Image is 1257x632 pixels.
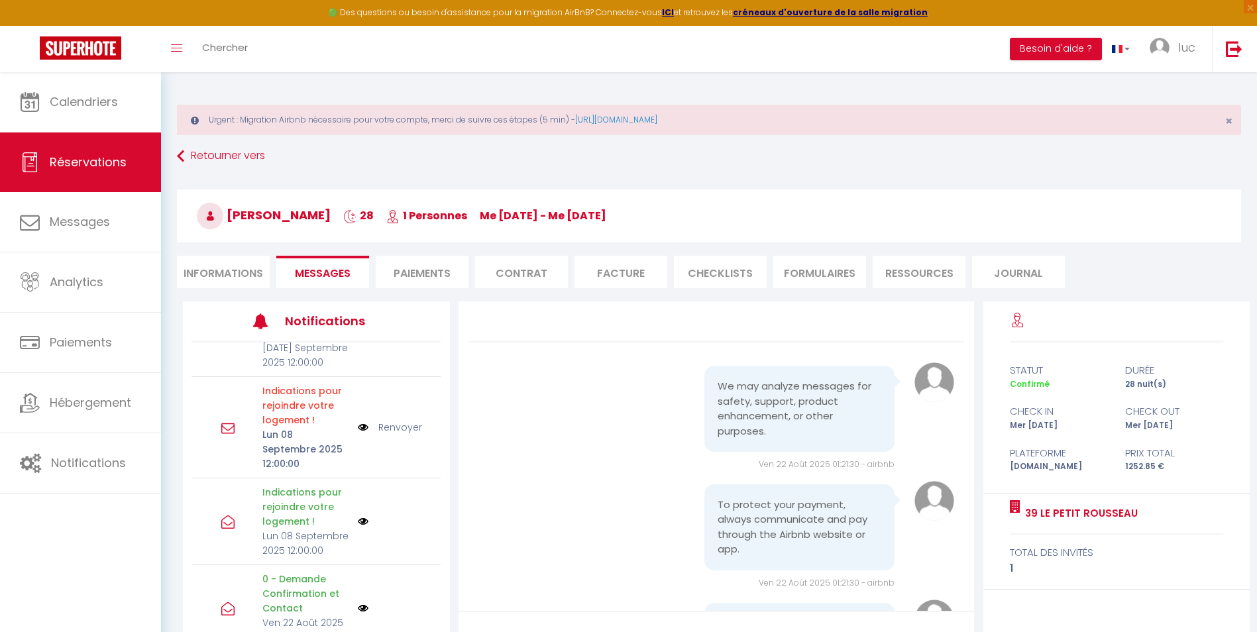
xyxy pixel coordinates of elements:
[1010,545,1223,560] div: total des invités
[1117,460,1232,473] div: 1252.85 €
[575,114,657,125] a: [URL][DOMAIN_NAME]
[475,256,568,288] li: Contrat
[1117,445,1232,461] div: Prix total
[343,208,374,223] span: 28
[773,256,866,288] li: FORMULAIRES
[662,7,674,18] a: ICI
[262,384,349,427] p: Motif d'échec d'envoi
[1225,115,1232,127] button: Close
[50,334,112,350] span: Paiements
[718,498,882,557] pre: To protect your payment, always communicate and pay through the Airbnb website or app.
[1117,419,1232,432] div: Mer [DATE]
[262,572,349,615] p: 0 - Demande Confirmation et Contact
[50,154,127,170] span: Réservations
[914,362,954,402] img: avatar.png
[50,394,131,411] span: Hébergement
[192,26,258,72] a: Chercher
[50,213,110,230] span: Messages
[1178,39,1195,56] span: luc
[718,379,882,439] pre: We may analyze messages for safety, support, product enhancement, or other purposes.
[202,40,248,54] span: Chercher
[51,454,126,471] span: Notifications
[386,208,467,223] span: 1 Personnes
[358,420,368,435] img: NO IMAGE
[378,420,422,435] a: Renvoyer
[376,256,468,288] li: Paiements
[285,306,389,336] h3: Notifications
[733,7,928,18] a: créneaux d'ouverture de la salle migration
[177,105,1241,135] div: Urgent : Migration Airbnb nécessaire pour votre compte, merci de suivre ces étapes (5 min) -
[1010,560,1223,576] div: 1
[1226,40,1242,57] img: logout
[197,207,331,223] span: [PERSON_NAME]
[40,36,121,60] img: Super Booking
[873,256,965,288] li: Ressources
[1020,505,1138,521] a: 39 Le Petit Rousseau
[50,274,103,290] span: Analytics
[262,427,349,471] p: Lun 08 Septembre 2025 12:00:00
[1117,378,1232,391] div: 28 nuit(s)
[1117,403,1232,419] div: check out
[759,458,895,470] span: Ven 22 Août 2025 01:21:30 - airbnb
[480,208,606,223] span: me [DATE] - me [DATE]
[1001,419,1117,432] div: Mer [DATE]
[262,485,349,529] p: Indications pour rejoindre votre logement !
[358,516,368,527] img: NO IMAGE
[1150,38,1170,58] img: ...
[1001,445,1117,461] div: Plateforme
[674,256,767,288] li: CHECKLISTS
[50,93,118,110] span: Calendriers
[1225,113,1232,129] span: ×
[1010,38,1102,60] button: Besoin d'aide ?
[1001,403,1117,419] div: check in
[358,603,368,613] img: NO IMAGE
[177,144,1241,168] a: Retourner vers
[1140,26,1212,72] a: ... luc
[1001,460,1117,473] div: [DOMAIN_NAME]
[295,266,351,281] span: Messages
[759,577,895,588] span: Ven 22 Août 2025 01:21:30 - airbnb
[914,481,954,521] img: avatar.png
[177,256,270,288] li: Informations
[972,256,1065,288] li: Journal
[11,5,50,45] button: Ouvrir le widget de chat LiveChat
[1117,362,1232,378] div: durée
[574,256,667,288] li: Facture
[1001,362,1117,378] div: statut
[262,529,349,558] p: Lun 08 Septembre 2025 12:00:00
[1010,378,1050,390] span: Confirmé
[262,341,349,370] p: [DATE] Septembre 2025 12:00:00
